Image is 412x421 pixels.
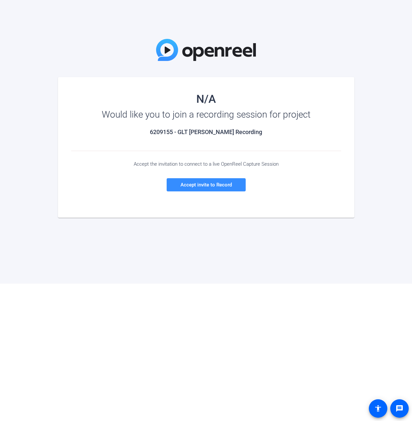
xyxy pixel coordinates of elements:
div: Accept the invitation to connect to a live OpenReel Capture Session [71,161,341,167]
a: Accept invite to Record [167,178,246,191]
div: Would like you to join a recording session for project [71,109,341,120]
h2: 6209155 - GLT [PERSON_NAME] Recording [71,128,341,136]
div: N/A [71,94,341,104]
span: Accept invite to Record [180,182,232,188]
img: OpenReel Logo [156,39,256,61]
mat-icon: accessibility [374,405,382,412]
mat-icon: message [396,405,403,412]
